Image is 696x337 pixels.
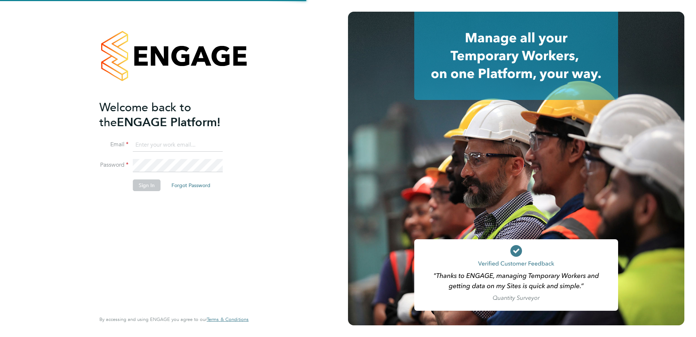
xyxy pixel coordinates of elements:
[99,100,241,130] h2: ENGAGE Platform!
[133,179,161,191] button: Sign In
[166,179,216,191] button: Forgot Password
[99,316,249,322] span: By accessing and using ENGAGE you agree to our
[133,139,223,152] input: Enter your work email...
[207,317,249,322] a: Terms & Conditions
[99,161,128,169] label: Password
[99,141,128,148] label: Email
[99,100,191,129] span: Welcome back to the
